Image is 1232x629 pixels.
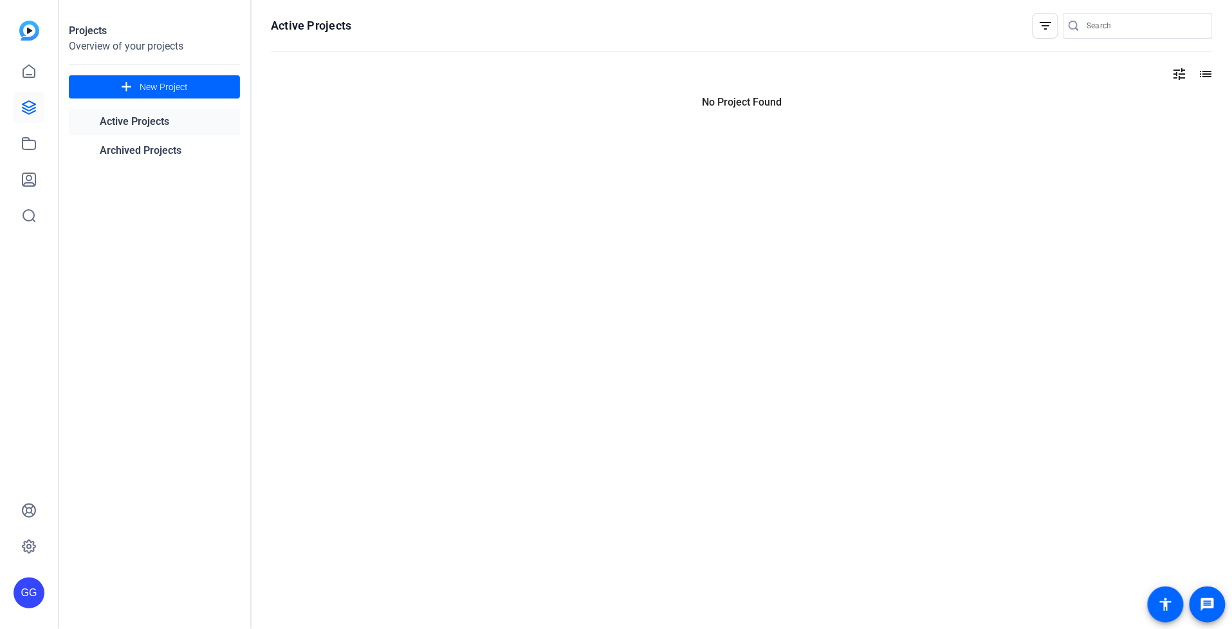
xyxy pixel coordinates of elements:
mat-icon: filter_list [1038,18,1053,33]
a: Archived Projects [69,138,240,164]
p: No Project Found [271,95,1213,110]
mat-icon: add [118,79,134,95]
img: blue-gradient.svg [19,21,39,41]
div: Projects [69,23,240,39]
a: Active Projects [69,109,240,135]
div: Overview of your projects [69,39,240,54]
mat-icon: accessibility [1158,597,1173,612]
mat-icon: tune [1172,66,1188,82]
input: Search [1087,18,1202,33]
span: New Project [140,80,188,94]
h1: Active Projects [271,18,351,33]
mat-icon: message [1200,597,1215,612]
mat-icon: list [1197,66,1213,82]
div: GG [14,577,44,608]
button: New Project [69,75,240,99]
